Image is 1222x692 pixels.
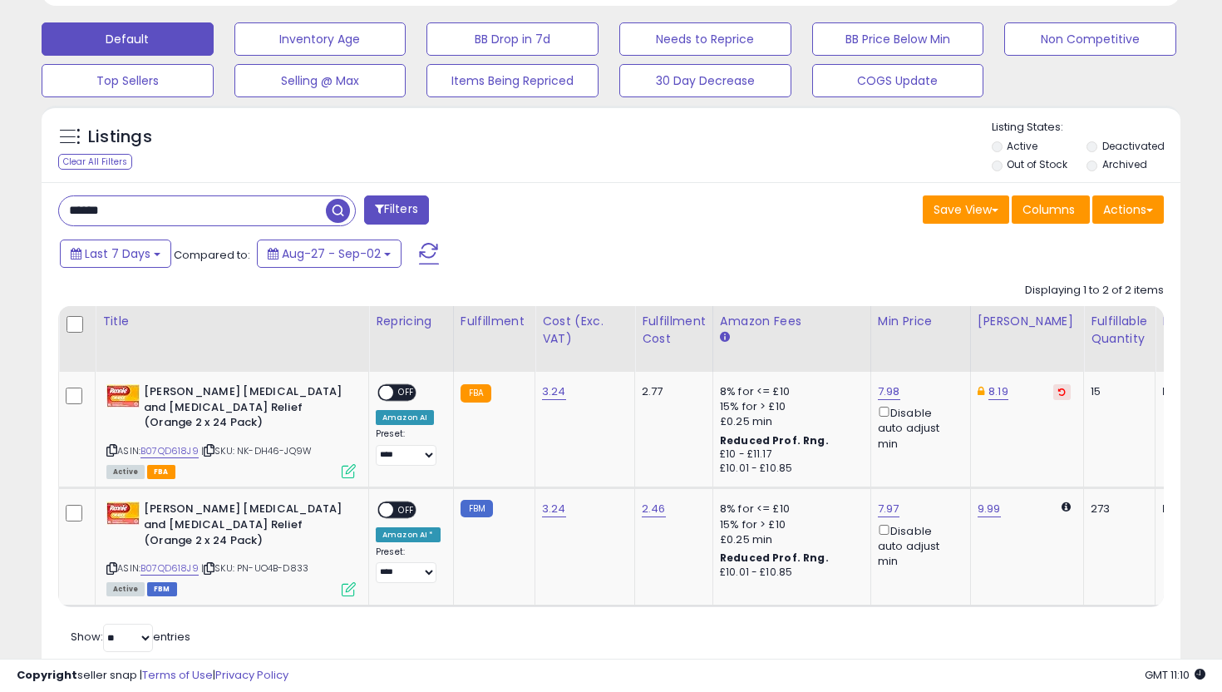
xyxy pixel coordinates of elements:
[71,629,190,645] span: Show: entries
[147,465,175,479] span: FBA
[17,668,288,684] div: seller snap | |
[364,195,429,225] button: Filters
[542,313,628,348] div: Cost (Exc. VAT)
[720,384,858,399] div: 8% for <= £10
[376,410,434,425] div: Amazon AI
[147,582,177,596] span: FBM
[376,428,441,466] div: Preset:
[201,561,308,575] span: | SKU: PN-UO4B-D833
[812,22,984,56] button: BB Price Below Min
[106,384,140,408] img: 41VZOsVUpNL._SL40_.jpg
[642,384,700,399] div: 2.77
[234,64,407,97] button: Selling @ Max
[393,503,420,517] span: OFF
[144,384,346,435] b: [PERSON_NAME] [MEDICAL_DATA] and [MEDICAL_DATA] Relief (Orange 2 x 24 Pack)
[978,501,1001,517] a: 9.99
[720,433,829,447] b: Reduced Prof. Rng.
[376,313,446,330] div: Repricing
[102,313,362,330] div: Title
[461,313,528,330] div: Fulfillment
[426,64,599,97] button: Items Being Repriced
[106,384,356,477] div: ASIN:
[60,240,171,268] button: Last 7 Days
[642,313,706,348] div: Fulfillment Cost
[720,399,858,414] div: 15% for > £10
[720,551,829,565] b: Reduced Prof. Rng.
[878,501,899,517] a: 7.97
[461,500,493,517] small: FBM
[106,502,140,525] img: 41VZOsVUpNL._SL40_.jpg
[1092,195,1164,224] button: Actions
[1102,157,1147,171] label: Archived
[42,22,214,56] button: Default
[106,502,356,594] div: ASIN:
[174,247,250,263] span: Compared to:
[1007,157,1067,171] label: Out of Stock
[215,667,288,683] a: Privacy Policy
[1091,384,1142,399] div: 15
[88,126,152,149] h5: Listings
[978,313,1077,330] div: [PERSON_NAME]
[257,240,402,268] button: Aug-27 - Sep-02
[1007,139,1037,153] label: Active
[542,383,566,400] a: 3.24
[282,245,381,262] span: Aug-27 - Sep-02
[992,120,1181,136] p: Listing States:
[42,64,214,97] button: Top Sellers
[619,22,791,56] button: Needs to Reprice
[720,502,858,517] div: 8% for <= £10
[619,64,791,97] button: 30 Day Decrease
[1025,283,1164,299] div: Displaying 1 to 2 of 2 items
[1004,22,1176,56] button: Non Competitive
[376,527,441,542] div: Amazon AI *
[393,386,420,400] span: OFF
[85,245,150,262] span: Last 7 Days
[17,667,77,683] strong: Copyright
[1145,667,1205,683] span: 2025-09-10 11:10 GMT
[426,22,599,56] button: BB Drop in 7d
[720,330,730,345] small: Amazon Fees.
[1102,139,1165,153] label: Deactivated
[720,447,858,462] div: £10 - £11.17
[720,313,864,330] div: Amazon Fees
[1091,313,1148,348] div: Fulfillable Quantity
[720,566,858,580] div: £10.01 - £10.85
[812,64,984,97] button: COGS Update
[140,444,199,458] a: B07QD618J9
[140,561,199,576] a: B07QD618J9
[234,22,407,56] button: Inventory Age
[923,195,1009,224] button: Save View
[878,313,963,330] div: Min Price
[461,384,491,403] small: FBA
[1022,201,1075,218] span: Columns
[988,383,1008,400] a: 8.19
[878,403,958,452] div: Disable auto adjust min
[1012,195,1090,224] button: Columns
[142,667,213,683] a: Terms of Use
[106,465,145,479] span: All listings currently available for purchase on Amazon
[376,546,441,584] div: Preset:
[878,383,900,400] a: 7.98
[720,462,858,476] div: £10.01 - £10.85
[58,154,132,170] div: Clear All Filters
[542,501,566,517] a: 3.24
[642,501,666,517] a: 2.46
[1091,502,1142,517] div: 273
[878,521,958,570] div: Disable auto adjust min
[720,414,858,429] div: £0.25 min
[106,582,145,596] span: All listings currently available for purchase on Amazon
[201,444,312,457] span: | SKU: NK-DH46-JQ9W
[720,532,858,547] div: £0.25 min
[144,502,346,552] b: [PERSON_NAME] [MEDICAL_DATA] and [MEDICAL_DATA] Relief (Orange 2 x 24 Pack)
[720,517,858,532] div: 15% for > £10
